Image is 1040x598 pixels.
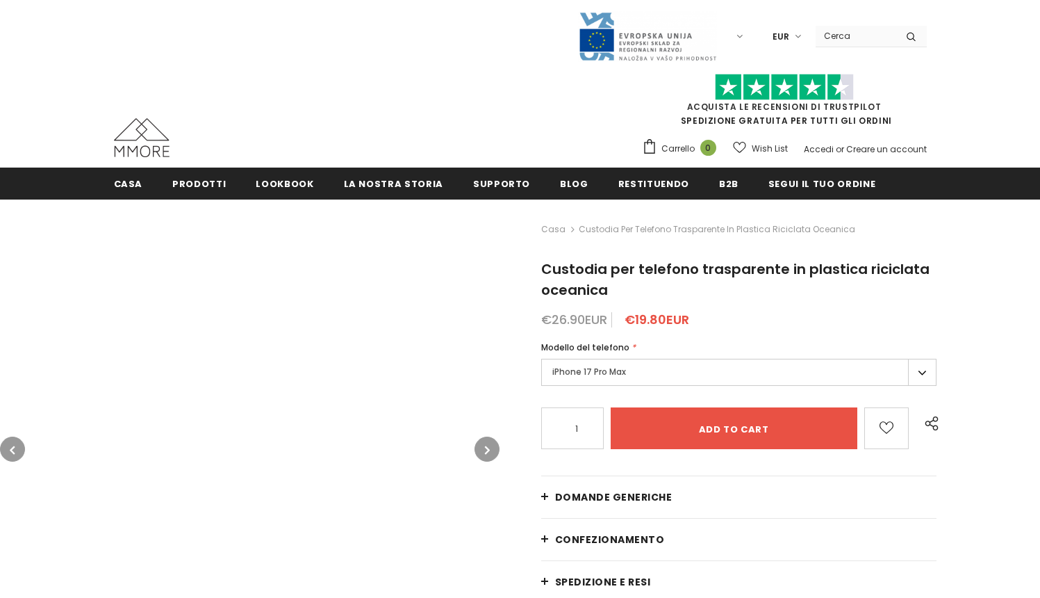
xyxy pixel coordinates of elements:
[172,168,226,199] a: Prodotti
[541,359,937,386] label: iPhone 17 Pro Max
[560,177,588,191] span: Blog
[715,74,854,101] img: Fidati di Pilot Stars
[625,311,689,328] span: €19.80EUR
[661,142,695,156] span: Carrello
[733,136,788,161] a: Wish List
[541,221,566,238] a: Casa
[541,311,607,328] span: €26.90EUR
[836,143,844,155] span: or
[172,177,226,191] span: Prodotti
[541,341,629,353] span: Modello del telefono
[768,168,875,199] a: Segui il tuo ordine
[473,177,530,191] span: supporto
[618,168,689,199] a: Restituendo
[804,143,834,155] a: Accedi
[611,407,857,449] input: Add to cart
[344,168,443,199] a: La nostra storia
[256,177,313,191] span: Lookbook
[773,30,789,44] span: EUR
[816,26,895,46] input: Search Site
[579,221,855,238] span: Custodia per telefono trasparente in plastica riciclata oceanica
[578,30,717,42] a: Javni Razpis
[846,143,927,155] a: Creare un account
[256,168,313,199] a: Lookbook
[541,259,930,300] span: Custodia per telefono trasparente in plastica riciclata oceanica
[114,168,143,199] a: Casa
[642,138,723,159] a: Carrello 0
[578,11,717,62] img: Javni Razpis
[541,476,937,518] a: Domande generiche
[719,177,738,191] span: B2B
[752,142,788,156] span: Wish List
[344,177,443,191] span: La nostra storia
[555,533,665,547] span: CONFEZIONAMENTO
[560,168,588,199] a: Blog
[114,177,143,191] span: Casa
[700,140,716,156] span: 0
[555,575,651,589] span: Spedizione e resi
[555,490,672,504] span: Domande generiche
[473,168,530,199] a: supporto
[768,177,875,191] span: Segui il tuo ordine
[541,519,937,560] a: CONFEZIONAMENTO
[114,118,170,157] img: Casi MMORE
[719,168,738,199] a: B2B
[687,101,882,113] a: Acquista le recensioni di TrustPilot
[642,80,927,127] span: SPEDIZIONE GRATUITA PER TUTTI GLI ORDINI
[618,177,689,191] span: Restituendo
